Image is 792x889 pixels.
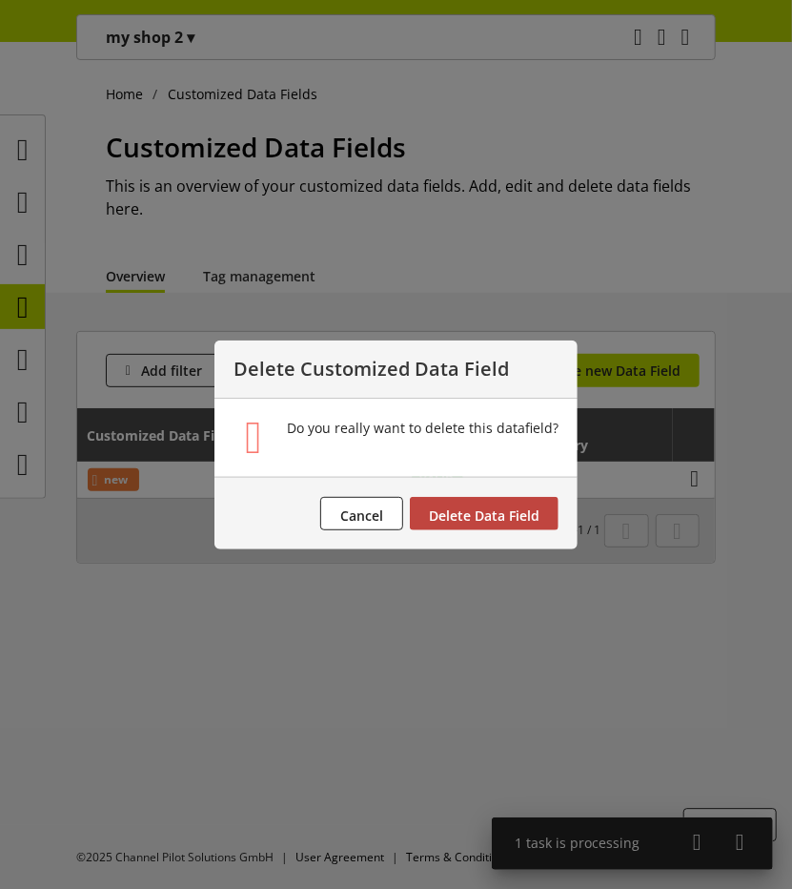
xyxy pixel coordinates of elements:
[340,507,383,525] span: Cancel
[320,497,403,530] button: Cancel
[287,418,558,438] div: Do you really want to delete this datafield?
[410,497,558,530] button: Delete Data Field
[234,360,558,379] p: Delete Customized Data Field
[429,507,539,525] span: Delete Data Field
